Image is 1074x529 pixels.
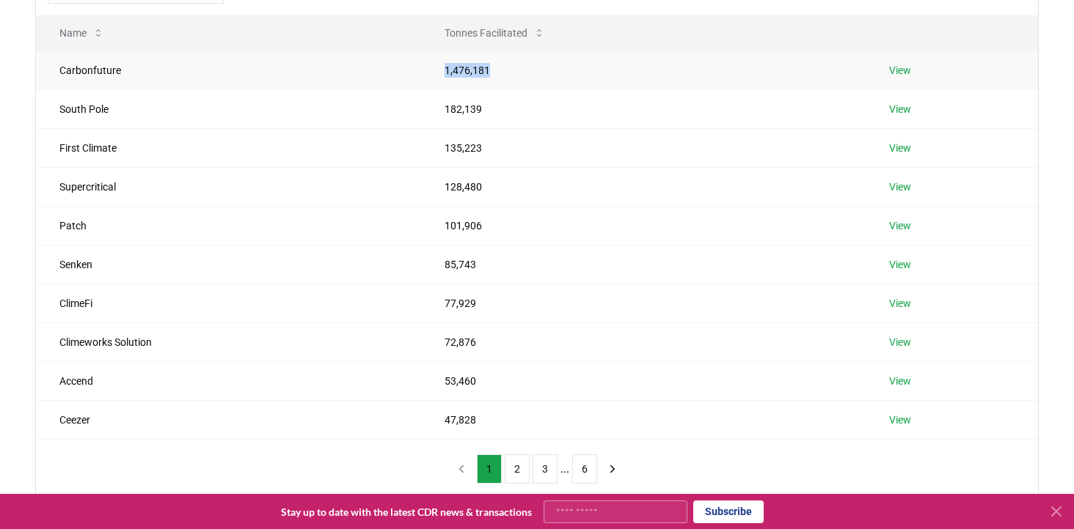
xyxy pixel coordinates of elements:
[36,245,421,284] td: Senken
[600,454,625,484] button: next page
[36,51,421,89] td: Carbonfuture
[36,206,421,245] td: Patch
[36,400,421,439] td: Ceezer
[421,128,866,167] td: 135,223
[889,102,911,116] a: View
[36,89,421,128] td: South Pole
[36,361,421,400] td: Accend
[421,245,866,284] td: 85,743
[421,206,866,245] td: 101,906
[421,284,866,322] td: 77,929
[505,454,530,484] button: 2
[889,413,911,427] a: View
[889,296,911,311] a: View
[36,322,421,361] td: Climeworks Solution
[421,89,866,128] td: 182,139
[477,454,502,484] button: 1
[48,18,116,48] button: Name
[421,167,866,206] td: 128,480
[889,374,911,388] a: View
[433,18,557,48] button: Tonnes Facilitated
[421,322,866,361] td: 72,876
[36,128,421,167] td: First Climate
[889,180,911,194] a: View
[36,284,421,322] td: ClimeFi
[889,63,911,78] a: View
[421,51,866,89] td: 1,476,181
[533,454,558,484] button: 3
[572,454,597,484] button: 6
[421,400,866,439] td: 47,828
[889,335,911,349] a: View
[889,141,911,155] a: View
[560,460,569,478] li: ...
[421,361,866,400] td: 53,460
[889,218,911,233] a: View
[889,257,911,272] a: View
[36,167,421,206] td: Supercritical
